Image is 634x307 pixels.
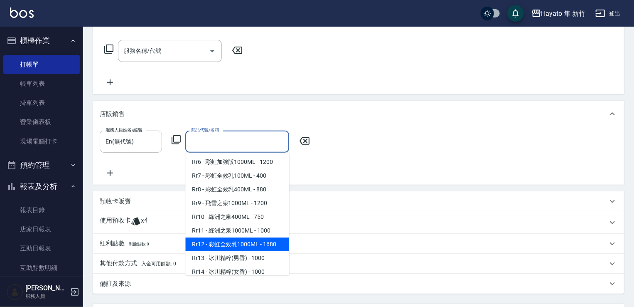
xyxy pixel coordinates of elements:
[25,284,68,292] h5: [PERSON_NAME]
[100,216,131,229] p: 使用預收卡
[3,55,80,74] a: 打帳單
[141,216,148,229] span: x4
[3,30,80,52] button: 櫃檯作業
[141,261,177,267] span: 入金可用餘額: 0
[93,274,624,294] div: 備註及來源
[507,5,524,22] button: save
[93,211,624,234] div: 使用預收卡x4
[185,196,289,210] span: Rr9 - 飛雪之泉1000ML - 1200
[185,265,289,279] span: Rr14 - 冰川精粹(女香) - 1000
[185,169,289,183] span: Rr7 - 彩虹全效乳100ML - 400
[93,234,624,254] div: 紅利點數剩餘點數: 0
[7,284,23,300] img: Person
[191,127,219,133] label: 商品代號/名稱
[3,154,80,176] button: 預約管理
[541,8,585,19] div: Hayato 隼 新竹
[3,93,80,112] a: 掛單列表
[185,155,289,169] span: Rr6 - 彩虹加強版1000ML - 1200
[185,183,289,196] span: Rr8 - 彩虹全效乳400ML - 880
[3,258,80,277] a: 互助點數明細
[3,74,80,93] a: 帳單列表
[93,254,624,274] div: 其他付款方式入金可用餘額: 0
[3,239,80,258] a: 互助日報表
[185,210,289,224] span: Rr10 - 綠洲之泉400ML - 750
[206,45,219,58] button: Open
[100,110,125,119] p: 店販銷售
[93,101,624,127] div: 店販銷售
[106,127,142,133] label: 服務人員姓名/編號
[185,251,289,265] span: Rr13 - 冰川精粹(男香) - 1000
[25,292,68,300] p: 服務人員
[93,191,624,211] div: 預收卡販賣
[185,224,289,238] span: Rr11 - 綠洲之泉1000ML - 1000
[100,197,131,206] p: 預收卡販賣
[592,6,624,21] button: 登出
[10,7,34,18] img: Logo
[3,176,80,197] button: 報表及分析
[100,280,131,288] p: 備註及來源
[100,259,176,268] p: 其他付款方式
[185,238,289,251] span: Rr12 - 彩虹全效乳1000ML - 1680
[3,112,80,131] a: 營業儀表板
[528,5,589,22] button: Hayato 隼 新竹
[3,132,80,151] a: 現場電腦打卡
[3,220,80,239] a: 店家日報表
[100,239,149,248] p: 紅利點數
[129,242,150,246] span: 剩餘點數: 0
[3,201,80,220] a: 報表目錄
